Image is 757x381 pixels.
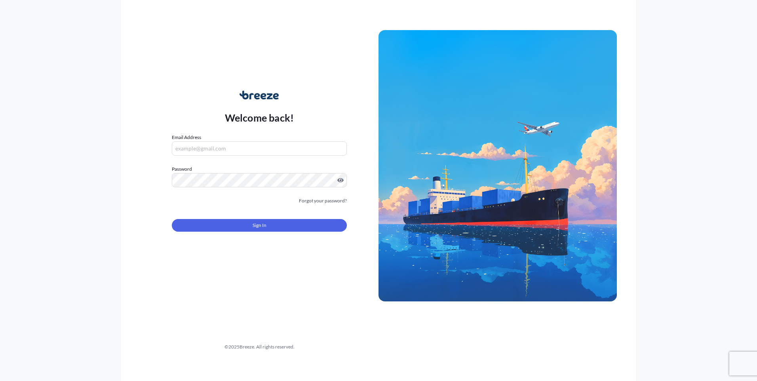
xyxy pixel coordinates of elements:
[337,177,344,183] button: Show password
[140,343,378,351] div: © 2025 Breeze. All rights reserved.
[225,111,294,124] p: Welcome back!
[172,133,201,141] label: Email Address
[172,165,347,173] label: Password
[299,197,347,205] a: Forgot your password?
[172,219,347,232] button: Sign In
[172,141,347,156] input: example@gmail.com
[253,221,266,229] span: Sign In
[378,30,617,301] img: Ship illustration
